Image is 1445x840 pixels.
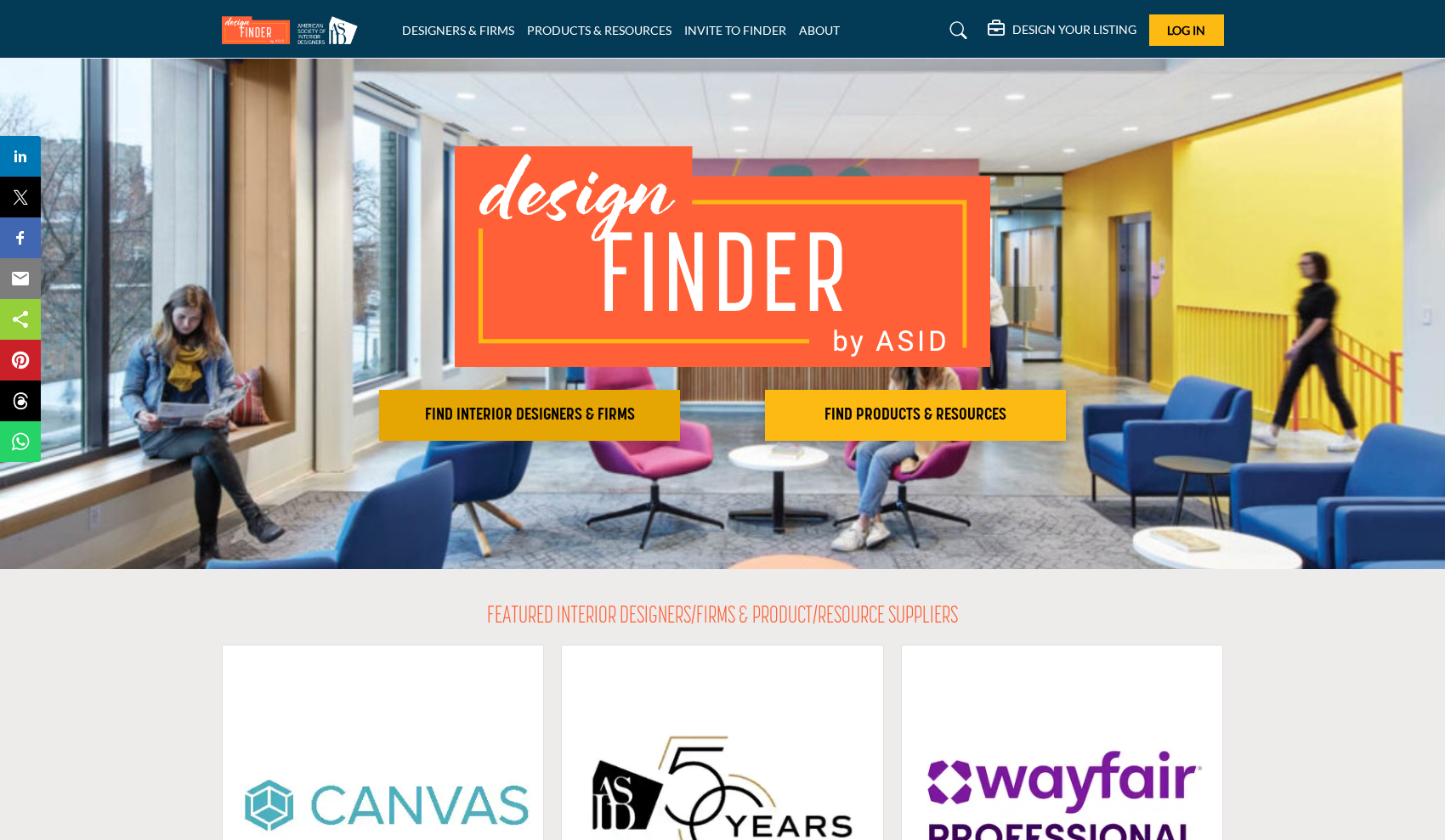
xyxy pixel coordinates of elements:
h2: FEATURED INTERIOR DESIGNERS/FIRMS & PRODUCT/RESOURCE SUPPLIERS [487,603,958,632]
h2: FIND PRODUCTS & RESOURCES [770,405,1061,426]
a: Search [933,17,978,44]
span: Log In [1167,23,1205,37]
button: Log In [1149,14,1224,46]
a: PRODUCTS & RESOURCES [527,23,671,37]
h2: FIND INTERIOR DESIGNERS & FIRMS [384,405,675,426]
img: image [455,146,990,367]
img: Site Logo [222,16,366,44]
button: FIND PRODUCTS & RESOURCES [765,390,1066,441]
div: DESIGN YOUR LISTING [988,20,1136,41]
h5: DESIGN YOUR LISTING [1012,22,1136,37]
button: FIND INTERIOR DESIGNERS & FIRMS [379,390,680,441]
a: DESIGNERS & FIRMS [402,23,514,37]
a: ABOUT [799,23,840,37]
a: INVITE TO FINDER [684,23,786,37]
